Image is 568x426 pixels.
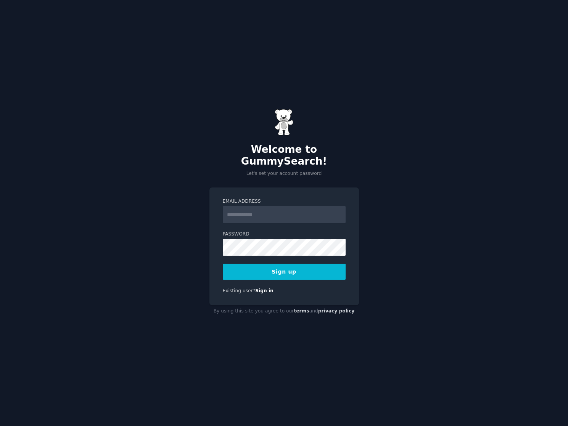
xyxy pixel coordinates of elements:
button: Sign up [223,264,346,280]
label: Email Address [223,198,346,205]
h2: Welcome to GummySearch! [209,144,359,168]
a: privacy policy [318,308,355,314]
span: Existing user? [223,288,256,293]
a: terms [294,308,309,314]
div: By using this site you agree to our and [209,305,359,317]
label: Password [223,231,346,238]
p: Let's set your account password [209,170,359,177]
img: Gummy Bear [275,109,294,136]
a: Sign in [255,288,274,293]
